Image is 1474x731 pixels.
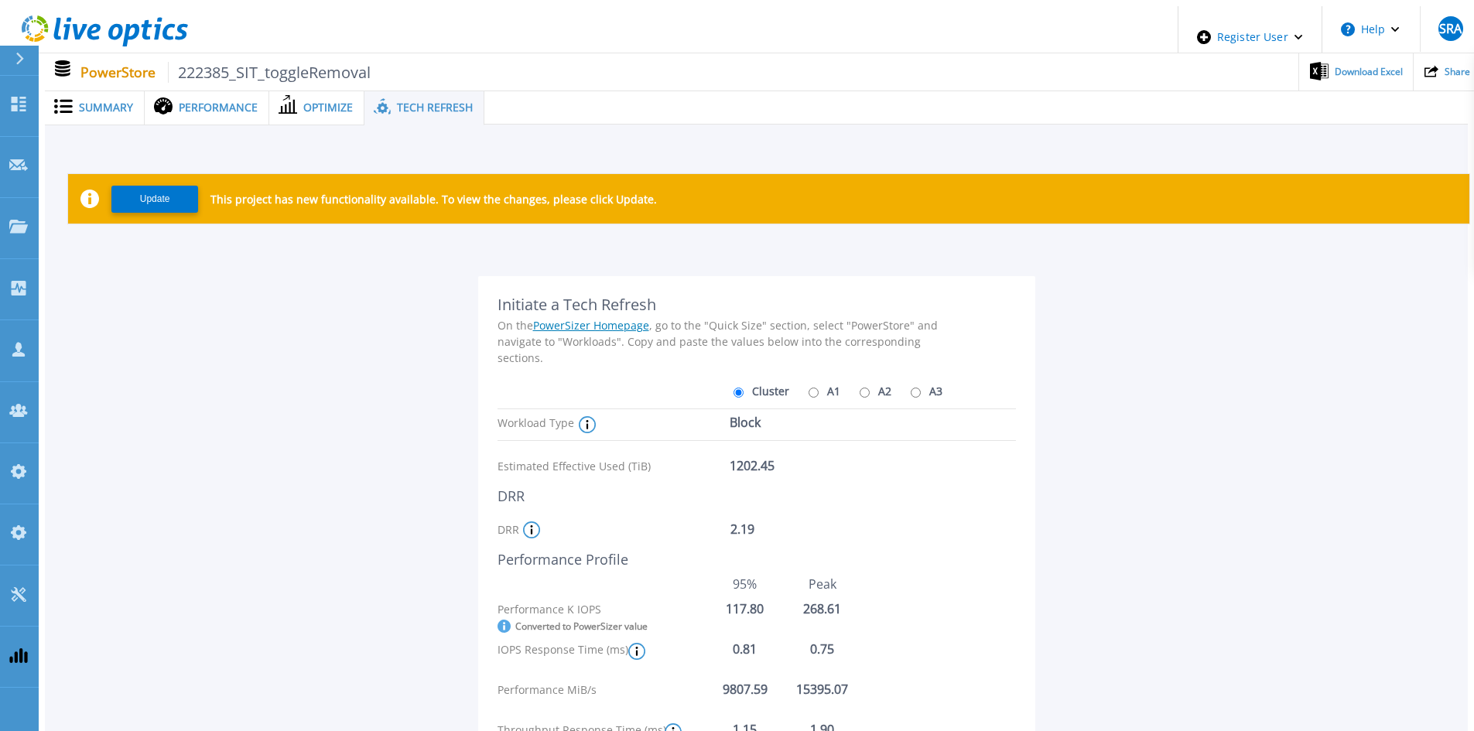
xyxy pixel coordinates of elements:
[498,453,730,480] div: Estimated Effective Used (TiB)
[730,409,853,436] div: Block
[856,377,891,405] label: A2
[809,388,819,398] input: A1
[179,102,258,113] span: Performance
[734,388,744,398] input: Cluster
[80,62,371,83] p: PowerStore
[111,186,198,213] button: Update
[730,524,854,551] div: 2.19
[907,377,942,405] label: A3
[498,516,731,543] div: DRR
[498,487,954,504] div: DRR
[706,576,784,593] div: 95%
[805,377,840,405] label: A1
[498,409,730,436] div: Workload Type
[911,388,921,398] input: A3
[303,102,353,113] span: Optimize
[498,551,954,568] div: Performance Profile
[498,620,706,633] div: Converted to PowerSizer value
[1439,22,1462,35] span: SRA
[498,295,954,314] div: Initiate a Tech Refresh
[1335,67,1403,77] span: Download Excel
[860,388,870,398] input: A2
[706,640,784,658] div: 0.81
[1178,6,1322,68] div: Register User
[210,192,657,207] p: This project has new functionality available. To view the changes, please click Update.
[706,681,784,698] div: 9807.59
[730,377,789,405] label: Cluster
[6,6,1468,692] div: ,
[498,602,706,617] div: Performance K IOPS
[784,640,861,658] div: 0.75
[1322,6,1419,53] button: Help
[730,453,853,480] div: 1202.45
[784,576,861,593] div: Peak
[498,317,954,366] div: On the , go to the "Quick Size" section, select "PowerStore" and navigate to "Workloads". Copy an...
[784,681,861,698] div: 15395.07
[168,62,371,83] span: 222385_SIT_toggleRemoval
[784,600,861,617] div: 268.61
[498,682,706,698] div: Performance MiB/s
[498,642,706,658] div: IOPS Response Time (ms)
[533,318,649,333] a: PowerSizer Homepage
[706,600,784,617] div: 117.80
[1445,67,1470,77] span: Share
[79,102,133,113] span: Summary
[397,102,473,113] span: Tech Refresh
